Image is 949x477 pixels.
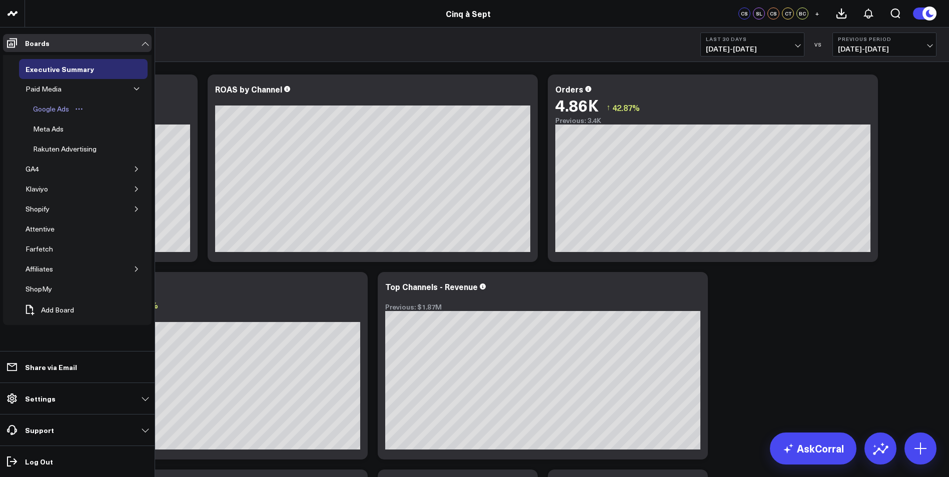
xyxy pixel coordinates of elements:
[23,83,64,95] div: Paid Media
[23,283,55,295] div: ShopMy
[27,119,85,139] a: Meta AdsOpen board menu
[25,426,54,434] p: Support
[215,83,282,94] div: ROAS by Channel
[31,123,66,135] div: Meta Ads
[31,103,72,115] div: Google Ads
[706,36,799,42] b: Last 30 Days
[3,452,152,470] a: Log Out
[738,7,750,19] div: CS
[27,99,91,119] a: Google AdsOpen board menu
[27,139,118,159] a: Rakuten AdvertisingOpen board menu
[815,10,819,17] span: +
[25,457,53,465] p: Log Out
[555,96,599,114] div: 4.86K
[555,83,583,94] div: Orders
[25,363,77,371] p: Share via Email
[753,7,765,19] div: SL
[19,179,70,199] a: KlaviyoOpen board menu
[25,39,50,47] p: Boards
[446,8,491,19] a: Cinq à Sept
[782,7,794,19] div: CT
[700,32,804,56] button: Last 30 Days[DATE]-[DATE]
[838,45,931,53] span: [DATE] - [DATE]
[23,163,42,175] div: GA4
[19,239,75,259] a: FarfetchOpen board menu
[19,259,75,279] a: AffiliatesOpen board menu
[23,203,52,215] div: Shopify
[19,299,79,321] button: Add Board
[31,143,99,155] div: Rakuten Advertising
[796,7,808,19] div: BC
[19,279,74,299] a: ShopMyOpen board menu
[23,63,97,75] div: Executive Summary
[19,219,76,239] a: AttentiveOpen board menu
[23,263,56,275] div: Affiliates
[25,394,56,402] p: Settings
[770,432,856,464] a: AskCorral
[555,116,870,124] div: Previous: 3.4K
[811,7,823,19] button: +
[706,45,799,53] span: [DATE] - [DATE]
[23,243,56,255] div: Farfetch
[767,7,779,19] div: CS
[23,183,51,195] div: Klaviyo
[838,36,931,42] b: Previous Period
[19,59,116,79] a: Executive SummaryOpen board menu
[832,32,936,56] button: Previous Period[DATE]-[DATE]
[385,281,478,292] div: Top Channels - Revenue
[19,199,71,219] a: ShopifyOpen board menu
[612,102,640,113] span: 42.87%
[385,303,700,311] div: Previous: $1.87M
[72,105,87,113] button: Open board menu
[45,314,360,322] div: Previous: $342.85K
[41,306,74,314] span: Add Board
[19,79,83,99] a: Paid MediaOpen board menu
[19,159,61,179] a: GA4Open board menu
[809,41,827,47] div: VS
[23,223,57,235] div: Attentive
[606,101,610,114] span: ↑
